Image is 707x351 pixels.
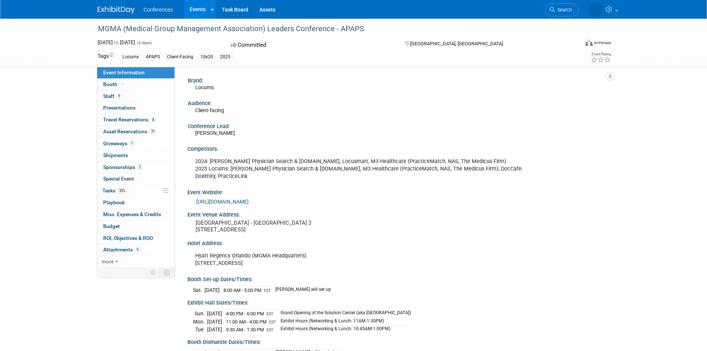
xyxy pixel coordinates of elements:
[97,79,174,90] a: Booth
[159,268,174,277] td: Toggle Event Tabs
[266,312,274,316] span: EST
[229,39,393,52] div: Committed
[594,40,611,46] div: In-Person
[97,150,174,161] a: Shipments
[97,209,174,220] a: Misc. Expenses & Credits
[97,221,174,232] a: Budget
[103,176,134,182] span: Special Event
[165,53,196,61] div: Client-Facing
[589,3,603,17] img: Sara Magnuson
[103,93,122,99] span: Staff
[264,288,271,293] span: EST
[97,67,174,78] a: Event Information
[545,3,579,16] a: Search
[193,318,207,326] td: Mon.
[97,114,174,126] a: Travel Reservations8
[147,268,160,277] td: Personalize Event Tab Strip
[103,129,157,134] span: Asset Reservations
[98,52,114,61] td: Tags
[188,98,606,107] div: Audience:
[276,310,411,318] td: Grand Opening of the Solution Center (aka [GEOGRAPHIC_DATA])
[97,233,174,244] a: ROI, Objectives & ROO
[204,286,220,294] td: [DATE]
[187,297,610,306] div: Exhibit Hall Dates/Times:
[103,105,135,111] span: Presentations
[190,248,527,271] div: Hyatt Regency Orlando (MGMA Headquarters) [STREET_ADDRESS]
[120,53,141,61] div: Locums
[187,209,610,218] div: Event Venue Address:
[193,286,204,294] td: Sat.
[103,152,128,158] span: Shipments
[103,117,156,123] span: Travel Reservations
[98,6,135,14] img: ExhibitDay
[269,320,276,325] span: EST
[103,164,143,170] span: Sponsorships
[585,40,593,46] img: Format-Inperson.png
[97,244,174,256] a: Attachments9
[150,117,156,123] span: 8
[207,318,222,326] td: [DATE]
[195,107,224,113] span: Client-facing
[135,247,140,253] span: 9
[226,311,264,316] span: 4:00 PM - 6:00 PM
[276,318,411,326] td: Exhibit Hours (Networking & Lunch: 11AM-1:30PM)
[144,53,162,61] div: APAPS
[97,197,174,208] a: Playbook
[97,162,174,173] a: Sponsorships2
[188,75,606,84] div: Brand:
[187,337,610,346] div: Booth Dismantle Dates/Times:
[144,7,173,13] span: Conferences
[136,40,152,45] span: (4 days)
[117,188,127,194] span: 35%
[276,326,411,334] td: Exhibit Hours (Networking & Lunch: 10:45AM-1:00PM)
[137,164,143,170] span: 2
[187,143,610,153] div: Competitors:
[223,287,261,293] span: 8:00 AM - 5:00 PM
[410,41,503,46] span: [GEOGRAPHIC_DATA], [GEOGRAPHIC_DATA]
[207,326,222,334] td: [DATE]
[103,69,145,75] span: Event Information
[113,39,120,45] span: to
[102,259,114,264] span: more
[207,310,222,318] td: [DATE]
[271,286,331,294] td: [PERSON_NAME] will set up
[97,91,174,102] a: Staff9
[97,138,174,149] a: Giveaways1
[198,53,215,61] div: 10x20
[102,188,127,194] span: Tasks
[195,84,214,90] span: Locums
[190,154,527,184] div: 2024: [PERSON_NAME] Physician Search & [DOMAIN_NAME], Locusmart, M3 Healthcare (PracticeMatch, NA...
[103,235,153,241] span: ROI, Objectives & ROO
[97,126,174,137] a: Asset Reservations31
[535,39,612,50] div: Event Format
[103,199,125,205] span: Playbook
[187,238,610,247] div: Hotel Address:
[196,220,355,233] pre: [GEOGRAPHIC_DATA] - [GEOGRAPHIC_DATA] 2 [STREET_ADDRESS]
[116,93,122,99] span: 9
[555,7,572,13] span: Search
[266,328,274,332] span: EST
[188,121,606,130] div: Conference Lead:
[591,52,611,56] div: Event Rating
[103,223,120,229] span: Budget
[97,173,174,185] a: Special Event
[218,53,233,61] div: 2025
[98,39,135,45] span: [DATE] [DATE]
[226,327,264,332] span: 9:30 AM - 1:30 PM
[129,140,135,146] span: 1
[103,140,135,146] span: Giveaways
[95,22,568,36] div: MGMA (Medical Group Management Association) Leaders Conference - APAPS
[103,81,126,87] span: Booth
[187,274,610,283] div: Booth Set-up Dates/Times:
[193,326,207,334] td: Tue.
[97,102,174,114] a: Presentations
[103,211,161,217] span: Misc. Expenses & Credits
[103,247,140,253] span: Attachments
[97,185,174,196] a: Tasks35%
[193,310,207,318] td: Sun.
[195,130,235,136] span: [PERSON_NAME]
[196,199,249,205] a: [URL][DOMAIN_NAME]
[149,129,157,134] span: 31
[226,319,266,325] span: 11:00 AM - 4:00 PM
[121,82,124,86] i: Booth reservation complete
